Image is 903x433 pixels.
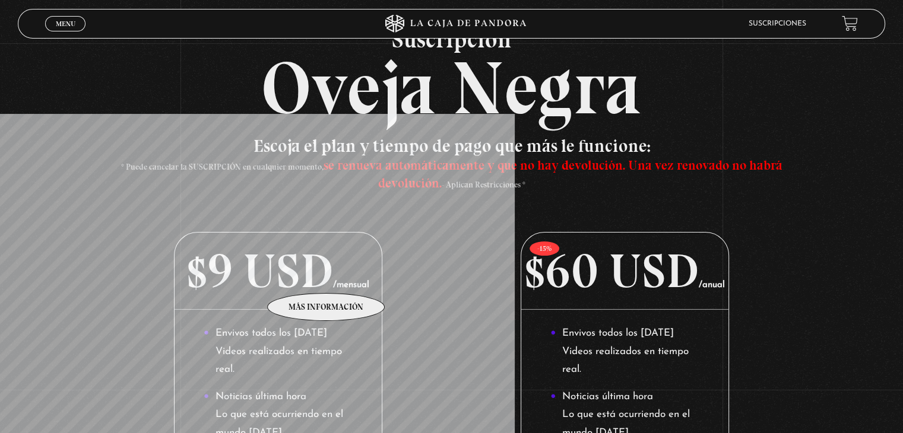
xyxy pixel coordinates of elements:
li: Envivos todos los [DATE] Videos realizados en tiempo real. [204,324,353,379]
p: $60 USD [521,233,728,310]
h2: Oveja Negra [18,27,885,125]
span: Cerrar [52,30,80,38]
a: View your shopping cart [842,15,858,31]
h3: Escoja el plan y tiempo de pago que más le funcione: [104,137,798,190]
span: /anual [699,281,725,289]
a: Suscripciones [749,20,806,27]
span: Menu [56,20,75,27]
span: se renueva automáticamente y que no hay devolución. Una vez renovado no habrá devolución. [323,157,782,191]
span: Suscripción [18,27,885,51]
p: $9 USD [175,233,381,310]
li: Envivos todos los [DATE] Videos realizados en tiempo real. [550,324,699,379]
span: * Puede cancelar la SUSCRIPCIÓN en cualquier momento, - Aplican Restricciones * [121,162,782,190]
span: /mensual [333,281,369,289]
